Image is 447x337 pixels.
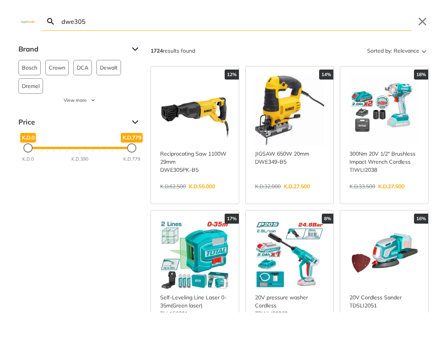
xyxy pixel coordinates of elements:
[319,70,333,80] div: 14%
[151,47,163,54] strong: 1724
[123,156,140,163] div: K.D.779
[100,60,118,75] span: Dewalt
[23,143,33,153] div: Minimum Price
[46,17,55,26] svg: Search
[45,60,69,75] button: Crown
[96,60,121,75] button: Dewalt
[22,79,40,93] span: Dremel
[414,214,428,224] div: 16%
[64,97,87,104] span: View more
[18,60,41,75] button: Bosch
[18,78,43,94] button: Dremel
[419,46,429,55] svg: Sort
[77,60,88,75] span: DCA
[60,12,412,30] input: Search…
[225,70,239,80] div: 12%
[127,143,136,153] div: Maximum Price
[414,70,428,80] div: 18%
[73,60,92,75] button: DCA
[366,45,429,57] button: Sorted by:Relevance Sort
[18,116,126,128] span: Price
[18,43,126,55] span: Brand
[225,214,239,224] div: 17%
[22,156,34,163] div: K.D.0
[151,45,195,57] div: results found
[49,60,65,75] span: Crown
[322,214,333,224] div: 8%
[18,97,141,104] button: View more
[71,156,88,163] div: K.D.390
[394,45,419,57] span: Relevance
[18,20,37,23] img: Close
[416,15,429,28] button: Close
[22,60,37,75] span: Bosch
